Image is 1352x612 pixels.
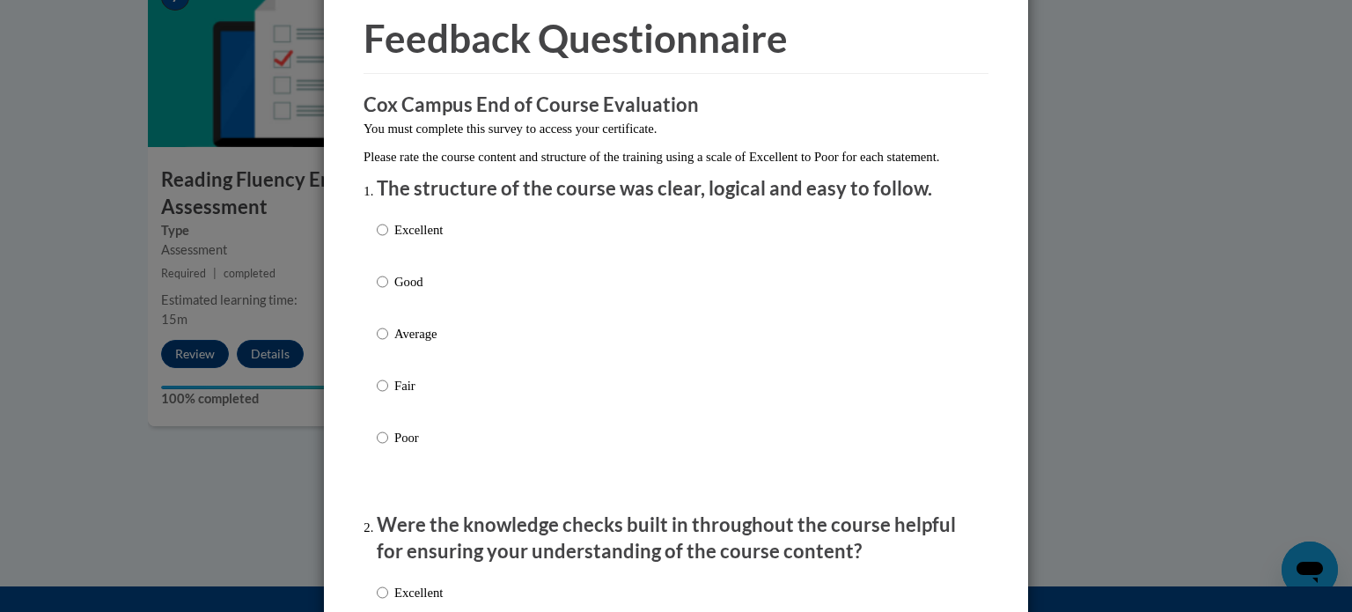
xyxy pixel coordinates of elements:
input: Fair [377,376,388,395]
input: Average [377,324,388,343]
p: Average [394,324,443,343]
span: Feedback Questionnaire [364,15,788,61]
h3: Cox Campus End of Course Evaluation [364,92,988,119]
input: Poor [377,428,388,447]
p: Good [394,272,443,291]
p: Excellent [394,583,443,602]
p: Poor [394,428,443,447]
p: Please rate the course content and structure of the training using a scale of Excellent to Poor f... [364,147,988,166]
input: Excellent [377,220,388,240]
p: Excellent [394,220,443,240]
input: Excellent [377,583,388,602]
p: Were the knowledge checks built in throughout the course helpful for ensuring your understanding ... [377,512,975,566]
p: The structure of the course was clear, logical and easy to follow. [377,175,975,203]
input: Good [377,272,388,291]
p: You must complete this survey to access your certificate. [364,119,988,138]
p: Fair [394,376,443,395]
